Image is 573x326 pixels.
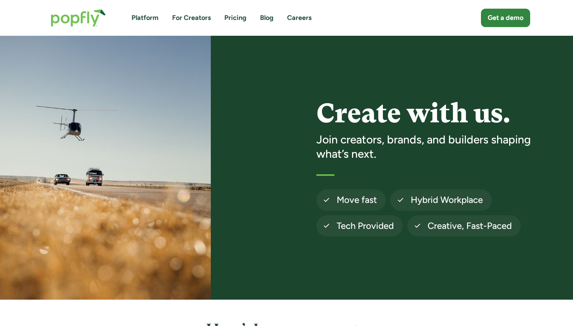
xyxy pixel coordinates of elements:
[43,2,113,34] a: home
[224,13,246,23] a: Pricing
[428,220,512,232] h4: Creative, Fast-Paced
[411,194,483,206] h4: Hybrid Workplace
[260,13,274,23] a: Blog
[481,9,530,27] a: Get a demo
[337,220,394,232] h4: Tech Provided
[316,133,543,161] h3: Join creators, brands, and builders shaping what’s next.
[132,13,159,23] a: Platform
[337,194,377,206] h4: Move fast
[488,13,523,23] div: Get a demo
[172,13,211,23] a: For Creators
[287,13,311,23] a: Careers
[316,99,543,128] h1: Create with us.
